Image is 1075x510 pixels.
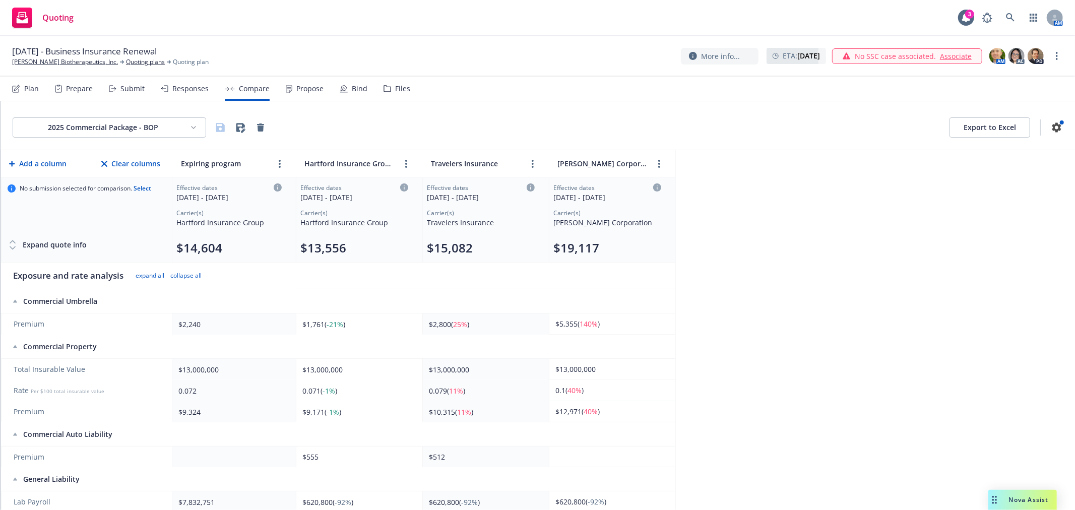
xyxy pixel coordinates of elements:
span: Nova Assist [1009,495,1049,504]
div: General Liability [13,474,162,484]
div: Total premium (click to edit billing info) [176,240,282,256]
a: Quoting plans [126,57,165,67]
span: $2,800 ( ) [429,320,469,329]
span: No submission selected for comparison. [20,184,151,193]
div: [DATE] - [DATE] [176,192,282,203]
span: $10,315 ( ) [429,407,473,417]
div: Hartford Insurance Group [176,217,282,228]
span: 0.079 ( ) [429,386,465,396]
img: photo [1028,48,1044,64]
div: Commercial Auto Liability [13,429,162,439]
div: Total premium (click to edit billing info) [553,240,661,256]
div: $13,000,000 [555,364,665,374]
span: $9,171 ( ) [302,407,341,417]
div: $9,324 [178,407,286,417]
span: -21% [327,320,343,329]
button: $15,082 [427,240,473,256]
div: Drag to move [988,490,1001,510]
span: Quoting plan [173,57,209,67]
div: Plan [24,85,39,93]
div: Total premium (click to edit billing info) [427,240,535,256]
div: 2025 Commercial Package - BOP [21,122,185,133]
div: Files [395,85,410,93]
div: Commercial Umbrella [13,296,162,306]
a: more [1051,50,1063,62]
div: [DATE] - [DATE] [553,192,661,203]
div: 3 [965,10,974,19]
a: more [400,158,412,170]
div: $7,832,751 [178,497,286,507]
div: Prepare [66,85,93,93]
div: Click to edit column carrier quote details [553,183,661,203]
button: 2025 Commercial Package - BOP [13,117,206,138]
span: -92% [588,497,604,506]
div: 0.072 [178,386,286,396]
div: Travelers Insurance [427,217,535,228]
div: Compare [239,85,270,93]
a: Associate [940,51,972,61]
div: Effective dates [176,183,282,192]
div: Click to edit column carrier quote details [300,183,408,203]
div: $13,000,000 [302,364,412,375]
div: $13,000,000 [429,364,539,375]
button: Add a column [7,154,69,174]
a: [PERSON_NAME] Biotherapeutics, Inc. [12,57,118,67]
span: $5,355 ( ) [555,319,600,329]
span: $620,800 ( ) [555,497,606,506]
div: $512 [429,452,539,462]
a: Search [1000,8,1021,28]
div: Commercial Property [13,342,162,352]
div: [PERSON_NAME] Corporation [553,217,661,228]
img: photo [1008,48,1025,64]
div: $555 [302,452,412,462]
span: 25% [453,320,467,329]
div: [DATE] - [DATE] [427,192,535,203]
span: 11% [449,386,463,396]
a: Report a Bug [977,8,997,28]
span: $12,971 ( ) [555,407,600,416]
div: [DATE] - [DATE] [300,192,408,203]
button: expand all [136,272,164,280]
span: Total Insurable Value [14,364,162,374]
a: Quoting [8,4,78,32]
div: Carrier(s) [427,209,535,217]
span: More info... [701,51,740,61]
a: more [274,158,286,170]
span: Premium [14,407,162,417]
span: 40% [567,386,582,395]
div: Exposure and rate analysis [13,270,123,282]
span: 0.1 ( ) [555,386,584,395]
input: Expiring program [178,156,270,171]
span: Rate [14,386,162,396]
input: Hartford Insurance Group [302,156,396,171]
div: Effective dates [427,183,535,192]
div: $2,240 [178,319,286,330]
a: more [653,158,665,170]
button: $19,117 [553,240,599,256]
div: Click to edit column carrier quote details [427,183,535,203]
span: 40% [584,407,598,416]
input: W.R. Berkley Corporation [555,156,649,171]
div: Hartford Insurance Group [300,217,408,228]
strong: [DATE] [797,51,820,60]
button: collapse all [170,272,202,280]
button: More info... [681,48,758,65]
span: Per $100 total insurable value [31,388,104,395]
span: ETA : [783,50,820,61]
span: -92% [335,497,351,507]
span: Premium [14,319,162,329]
div: Carrier(s) [300,209,408,217]
div: Bind [352,85,367,93]
div: Effective dates [300,183,408,192]
a: more [527,158,539,170]
span: $620,800 ( ) [429,497,480,507]
button: $13,556 [300,240,346,256]
div: Effective dates [553,183,661,192]
span: $620,800 ( ) [302,497,353,507]
button: Export to Excel [950,117,1030,138]
span: -1% [323,386,335,396]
